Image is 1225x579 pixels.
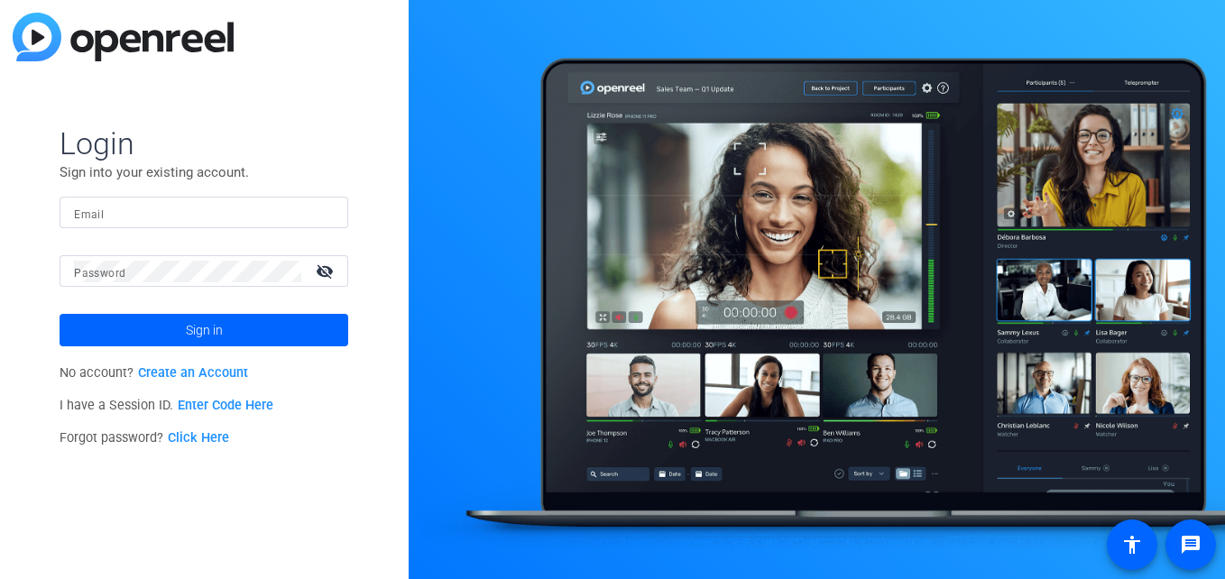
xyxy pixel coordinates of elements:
mat-icon: visibility_off [305,258,348,284]
span: Login [60,124,348,162]
a: Enter Code Here [178,398,273,413]
img: blue-gradient.svg [13,13,234,61]
span: Forgot password? [60,430,229,446]
input: Enter Email Address [74,202,334,224]
mat-label: Email [74,208,104,221]
mat-icon: accessibility [1121,534,1143,556]
span: No account? [60,365,248,381]
span: I have a Session ID. [60,398,273,413]
p: Sign into your existing account. [60,162,348,182]
span: Sign in [186,308,223,353]
a: Click Here [168,430,229,446]
mat-label: Password [74,267,125,280]
mat-icon: message [1180,534,1202,556]
button: Sign in [60,314,348,346]
a: Create an Account [138,365,248,381]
